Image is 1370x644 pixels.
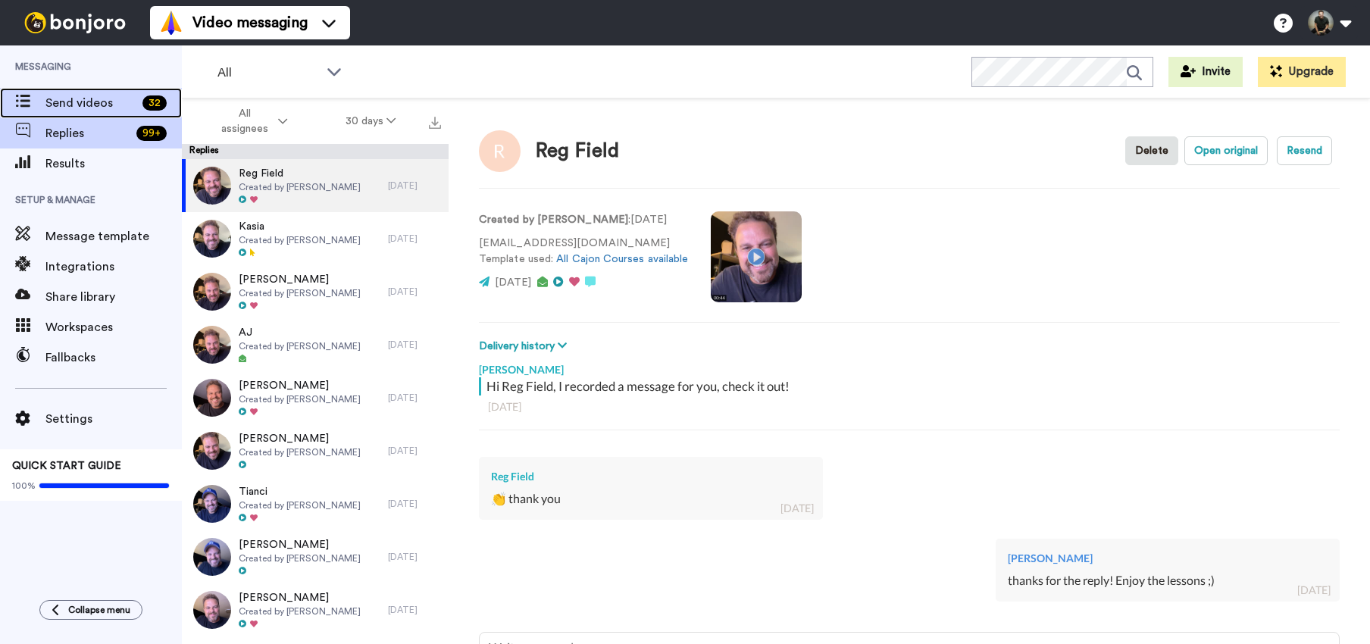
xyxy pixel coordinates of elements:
div: [DATE] [388,445,441,457]
img: c7da3f98-c773-4b5b-9216-03ffab12640c-thumb.jpg [193,485,231,523]
img: vm-color.svg [159,11,183,35]
span: [PERSON_NAME] [239,378,361,393]
button: Invite [1168,57,1243,87]
img: 1d7576e7-cbba-4046-b2ed-6e932ed62db7-thumb.jpg [193,220,231,258]
img: bj-logo-header-white.svg [18,12,132,33]
a: [PERSON_NAME]Created by [PERSON_NAME][DATE] [182,371,449,424]
span: Created by [PERSON_NAME] [239,287,361,299]
button: Upgrade [1258,57,1346,87]
div: [DATE] [388,498,441,510]
button: Collapse menu [39,600,142,620]
a: [PERSON_NAME]Created by [PERSON_NAME][DATE] [182,583,449,636]
span: Replies [45,124,130,142]
div: 👏 thank you [491,490,811,508]
span: Created by [PERSON_NAME] [239,393,361,405]
button: 30 days [317,108,425,135]
span: [PERSON_NAME] [239,431,361,446]
div: [DATE] [1297,583,1331,598]
div: [DATE] [388,392,441,404]
p: [EMAIL_ADDRESS][DOMAIN_NAME] Template used: [479,236,688,267]
span: Created by [PERSON_NAME] [239,499,361,511]
div: [DATE] [388,604,441,616]
span: QUICK START GUIDE [12,461,121,471]
img: Image of Reg Field [479,130,521,172]
img: f8e07202-bca3-4c8f-9698-8d4f9439aece-thumb.jpg [193,432,231,470]
div: [DATE] [488,399,1331,414]
span: Created by [PERSON_NAME] [239,552,361,564]
span: All assignees [214,106,275,136]
img: 21a2c66d-b896-4cc2-b14a-cba6d23f61ac-thumb.jpg [193,379,231,417]
span: Workspaces [45,318,182,336]
button: Delivery history [479,338,571,355]
img: ff27eca6-ef8a-44e3-aafa-5bfab034d7a2-thumb.jpg [193,167,231,205]
div: thanks for the reply! Enjoy the lessons ;) [1008,572,1328,589]
button: All assignees [185,100,317,142]
a: [PERSON_NAME]Created by [PERSON_NAME][DATE] [182,265,449,318]
img: e2639369-9aba-4785-9ae8-cad660406d02-thumb.jpg [193,538,231,576]
div: 32 [142,95,167,111]
a: [PERSON_NAME]Created by [PERSON_NAME][DATE] [182,530,449,583]
div: [DATE] [388,339,441,351]
span: Created by [PERSON_NAME] [239,605,361,617]
a: TianciCreated by [PERSON_NAME][DATE] [182,477,449,530]
span: Created by [PERSON_NAME] [239,446,361,458]
img: 3e53710c-f822-405a-b69c-256f20120d0a-thumb.jpg [193,273,231,311]
span: Kasia [239,219,361,234]
span: Results [45,155,182,173]
div: [DATE] [388,180,441,192]
a: [PERSON_NAME]Created by [PERSON_NAME][DATE] [182,424,449,477]
a: KasiaCreated by [PERSON_NAME][DATE] [182,212,449,265]
div: [PERSON_NAME] [479,355,1340,377]
span: Reg Field [239,166,361,181]
a: Reg FieldCreated by [PERSON_NAME][DATE] [182,159,449,212]
div: [DATE] [388,551,441,563]
div: [DATE] [388,233,441,245]
span: Video messaging [192,12,308,33]
img: 14d2a466-6285-4553-9a3c-08150fe7b104-thumb.jpg [193,591,231,629]
img: 3e53710c-f822-405a-b69c-256f20120d0a-thumb.jpg [193,326,231,364]
div: 99 + [136,126,167,141]
span: Tianci [239,484,361,499]
span: 100% [12,480,36,492]
div: [PERSON_NAME] [1008,551,1328,566]
div: Replies [182,144,449,159]
p: : [DATE] [479,212,688,228]
img: export.svg [429,117,441,129]
button: Open original [1184,136,1268,165]
div: [DATE] [780,501,814,516]
span: Integrations [45,258,182,276]
span: Created by [PERSON_NAME] [239,340,361,352]
div: [DATE] [388,286,441,298]
div: Hi Reg Field, I recorded a message for you, check it out! [486,377,1336,395]
a: All Cajon Courses available [556,254,688,264]
button: Export all results that match these filters now. [424,110,446,133]
strong: Created by [PERSON_NAME] [479,214,628,225]
span: Message template [45,227,182,245]
span: Settings [45,410,182,428]
span: [PERSON_NAME] [239,537,361,552]
span: Send videos [45,94,136,112]
div: Reg Field [536,140,619,162]
a: AJCreated by [PERSON_NAME][DATE] [182,318,449,371]
span: Share library [45,288,182,306]
span: Collapse menu [68,604,130,616]
button: Delete [1125,136,1178,165]
span: AJ [239,325,361,340]
span: Created by [PERSON_NAME] [239,181,361,193]
span: All [217,64,319,82]
span: [PERSON_NAME] [239,590,361,605]
span: [DATE] [495,277,531,288]
span: [PERSON_NAME] [239,272,361,287]
span: Created by [PERSON_NAME] [239,234,361,246]
div: Reg Field [491,469,811,484]
span: Fallbacks [45,349,182,367]
button: Resend [1277,136,1332,165]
